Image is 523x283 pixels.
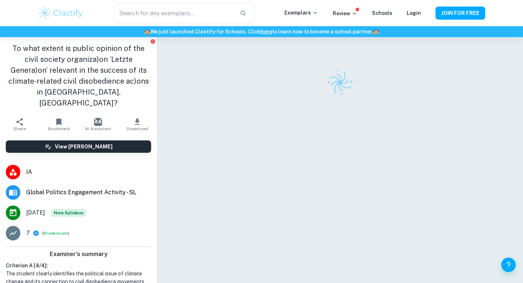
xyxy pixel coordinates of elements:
span: 🏫 [144,29,150,35]
h6: Examiner's summary [3,250,154,259]
button: Breakdown [44,230,68,236]
h6: We just launched Clastify for Schools. Click to learn how to become a school partner. [1,28,522,36]
img: Clastify logo [322,65,358,100]
p: 7 [26,229,30,238]
span: IA [26,168,151,176]
p: Exemplars [284,9,318,17]
a: Login [407,10,421,16]
button: Download [118,114,157,135]
span: AI Assistant [85,126,111,131]
span: Global Politics Engagement Activity - SL [26,188,151,197]
input: Search for any exemplars... [114,3,234,23]
p: Review [333,9,357,17]
button: View [PERSON_NAME] [6,140,151,153]
button: Help and Feedback [501,258,516,272]
button: AI Assistant [78,114,118,135]
span: ( ) [42,230,69,237]
span: Bookmark [48,126,70,131]
span: Download [127,126,148,131]
button: Report issue [150,39,155,44]
img: AI Assistant [94,118,102,126]
span: 🏫 [373,29,379,35]
a: here [261,29,272,35]
h1: To what extent is public opinion of the civil society organiza)on ‘Letzte Genera)on’ relevant in ... [6,43,151,108]
h6: View [PERSON_NAME] [55,143,113,151]
span: [DATE] [26,208,45,217]
h6: Criterion A [ 4 / 4 ]: [6,262,151,270]
a: Schools [372,10,392,16]
span: Share [13,126,26,131]
div: Starting from the May 2026 session, the Global Politics Engagement Activity requirements have cha... [51,209,86,217]
button: Bookmark [39,114,78,135]
button: JOIN FOR FREE [435,7,485,20]
img: Clastify logo [38,6,84,20]
span: New Syllabus [51,209,86,217]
